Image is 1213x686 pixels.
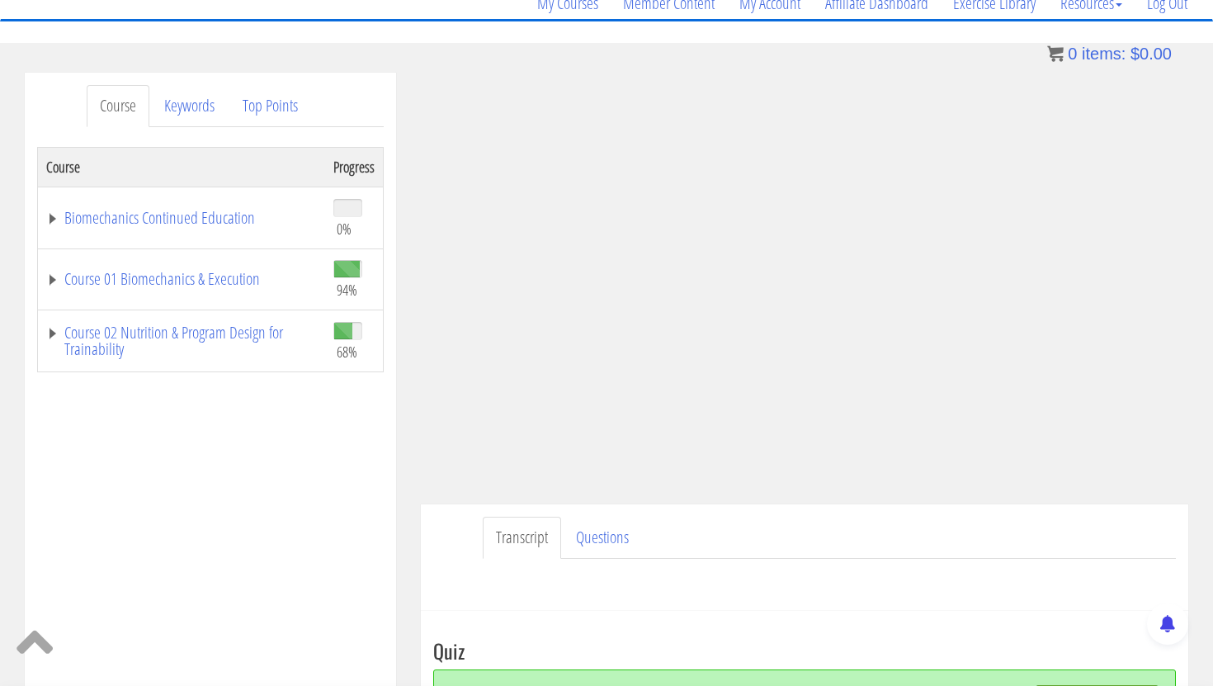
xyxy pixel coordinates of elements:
[38,147,326,187] th: Course
[433,640,1176,661] h3: Quiz
[1047,45,1064,62] img: icon11.png
[337,343,357,361] span: 68%
[46,210,317,226] a: Biomechanics Continued Education
[1130,45,1140,63] span: $
[563,517,642,559] a: Questions
[1047,45,1172,63] a: 0 items: $0.00
[483,517,561,559] a: Transcript
[325,147,384,187] th: Progress
[337,220,352,238] span: 0%
[46,271,317,287] a: Course 01 Biomechanics & Execution
[151,85,228,127] a: Keywords
[1068,45,1077,63] span: 0
[1130,45,1172,63] bdi: 0.00
[87,85,149,127] a: Course
[1082,45,1126,63] span: items:
[229,85,311,127] a: Top Points
[46,324,317,357] a: Course 02 Nutrition & Program Design for Trainability
[337,281,357,299] span: 94%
